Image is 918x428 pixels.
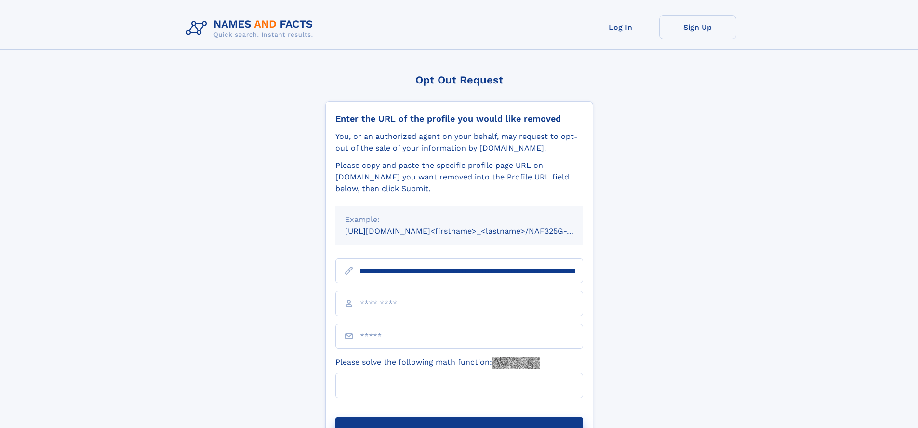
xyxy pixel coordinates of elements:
[335,131,583,154] div: You, or an authorized agent on your behalf, may request to opt-out of the sale of your informatio...
[325,74,593,86] div: Opt Out Request
[345,214,573,225] div: Example:
[335,113,583,124] div: Enter the URL of the profile you would like removed
[345,226,601,235] small: [URL][DOMAIN_NAME]<firstname>_<lastname>/NAF325G-xxxxxxxx
[335,357,540,369] label: Please solve the following math function:
[182,15,321,41] img: Logo Names and Facts
[335,160,583,194] div: Please copy and paste the specific profile page URL on [DOMAIN_NAME] you want removed into the Pr...
[582,15,659,39] a: Log In
[659,15,736,39] a: Sign Up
